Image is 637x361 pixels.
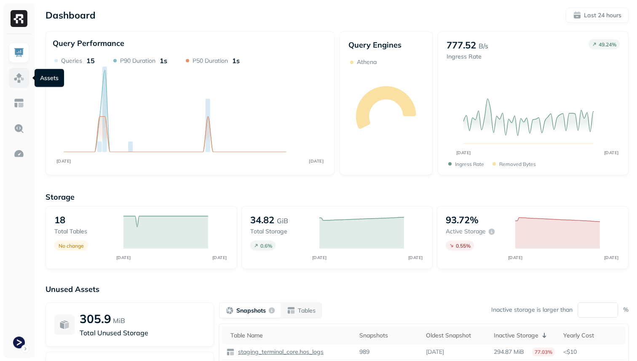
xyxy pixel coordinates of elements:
p: 77.03% [532,348,555,356]
img: Dashboard [13,47,24,58]
p: Storage [45,192,629,202]
p: Snapshots [236,307,266,315]
div: Assets [35,69,64,87]
p: B/s [479,41,488,51]
p: Dashboard [45,9,96,21]
p: Ingress Rate [455,161,484,167]
div: Oldest Snapshot [426,330,485,340]
p: Query Engines [348,40,424,50]
p: % [623,306,629,314]
tspan: [DATE] [309,158,324,164]
tspan: [DATE] [456,150,471,155]
p: Tables [298,307,316,315]
p: Total Unused Storage [80,328,205,338]
a: staging_terminal_core.hos_logs [235,348,324,356]
p: Athena [357,58,377,66]
tspan: [DATE] [56,158,71,164]
p: 93.72% [446,214,479,226]
p: 989 [359,348,369,356]
img: table [226,348,235,356]
p: GiB [277,216,288,226]
p: 15 [86,56,95,65]
p: P90 Duration [120,57,155,65]
div: Snapshots [359,330,418,340]
p: 305.9 [80,311,111,326]
p: Total storage [250,227,311,235]
p: 34.82 [250,214,274,226]
tspan: [DATE] [604,255,618,260]
p: Unused Assets [45,284,629,294]
p: Ingress Rate [447,53,488,61]
p: Removed bytes [499,161,536,167]
p: [DATE] [426,348,444,356]
p: 1s [232,56,240,65]
p: 0.6 % [260,243,272,249]
p: MiB [113,316,125,326]
p: Inactive storage is larger than [491,306,573,314]
p: No change [59,243,84,249]
p: 294.87 MiB [494,348,524,356]
p: Last 24 hours [584,11,621,19]
tspan: [DATE] [312,255,327,260]
tspan: [DATE] [604,150,618,155]
p: 0.55 % [456,243,471,249]
img: Terminal Staging [13,337,25,348]
p: staging_terminal_core.hos_logs [236,348,324,356]
button: Last 24 hours [566,8,629,23]
img: Optimization [13,148,24,159]
p: P50 Duration [193,57,228,65]
tspan: [DATE] [408,255,423,260]
p: 1s [160,56,167,65]
p: Query Performance [53,38,124,48]
tspan: [DATE] [212,255,227,260]
p: 49.24 % [599,41,616,48]
tspan: [DATE] [508,255,522,260]
img: Query Explorer [13,123,24,134]
div: Yearly Cost [563,330,621,340]
img: Assets [13,72,24,83]
p: 18 [54,214,65,226]
p: 777.52 [447,39,476,51]
p: Active storage [446,227,486,235]
p: <$10 [563,348,621,356]
img: Ryft [11,10,27,27]
p: Inactive Storage [494,332,538,340]
p: Queries [61,57,82,65]
p: Total tables [54,227,115,235]
img: Asset Explorer [13,98,24,109]
div: Table Name [230,330,351,340]
tspan: [DATE] [116,255,131,260]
